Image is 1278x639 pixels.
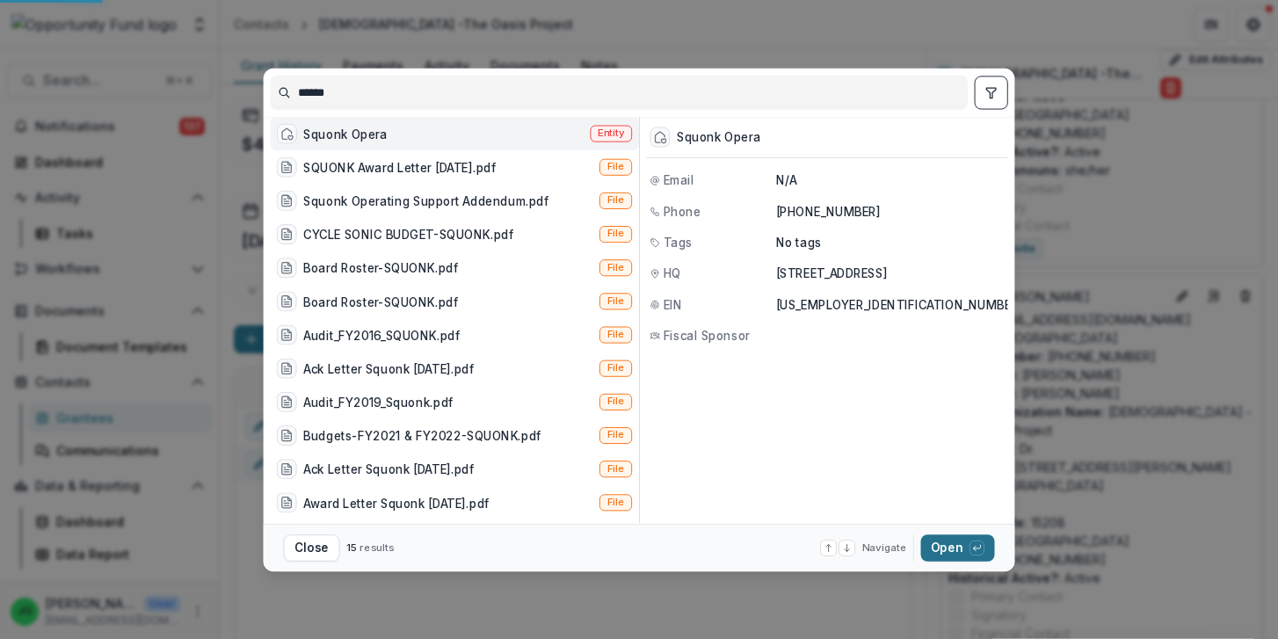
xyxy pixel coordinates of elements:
div: Audit_FY2016_SQUONK.pdf [303,326,460,344]
span: File [607,497,625,509]
span: File [607,295,625,308]
span: HQ [664,265,681,282]
span: File [607,329,625,341]
button: toggle filters [975,76,1008,109]
span: results [359,541,394,554]
p: No tags [776,234,822,251]
div: Squonk Operating Support Addendum.pdf [303,192,549,210]
span: Entity [598,127,625,140]
span: Tags [664,234,693,251]
span: File [607,262,625,274]
p: [PHONE_NUMBER] [776,202,1005,220]
button: Open [921,534,995,562]
div: Audit_FY2019_Squonk.pdf [303,393,454,410]
p: [STREET_ADDRESS] [776,265,1005,282]
div: CYCLE SONIC BUDGET-SQUONK.pdf [303,226,513,243]
span: Fiscal Sponsor [664,327,750,345]
span: File [607,161,625,173]
span: EIN [664,295,683,313]
div: SQUONK Award Letter [DATE].pdf [303,158,496,176]
span: Phone [664,202,701,220]
div: Ack Letter Squonk [DATE].pdf [303,359,475,377]
div: Squonk Opera [303,125,387,142]
div: Board Roster-SQUONK.pdf [303,259,458,277]
div: Ack Letter Squonk [DATE].pdf [303,461,475,478]
span: Navigate [862,541,907,555]
span: File [607,362,625,374]
div: Award Letter Squonk [DATE].pdf [303,494,490,512]
button: Close [284,534,340,562]
span: Email [664,171,694,189]
div: Board Roster-SQUONK.pdf [303,293,458,310]
div: Squonk Opera [677,130,760,144]
span: File [607,429,625,441]
span: File [607,228,625,240]
span: File [607,462,625,475]
span: File [607,194,625,207]
p: [US_EMPLOYER_IDENTIFICATION_NUMBER] [776,295,1023,313]
span: 15 [346,541,357,554]
p: N/A [776,171,1005,189]
span: File [607,396,625,408]
div: Budgets-FY2021 & FY2022-SQUONK.pdf [303,427,541,445]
